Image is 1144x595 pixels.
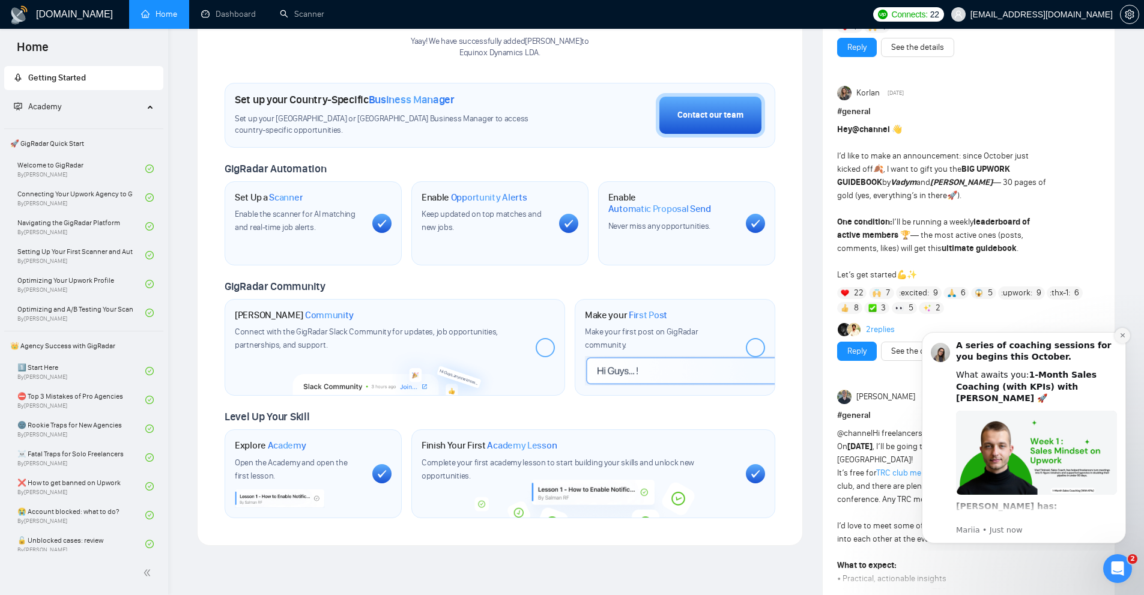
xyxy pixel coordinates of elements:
img: upwork-logo.png [878,10,888,19]
button: Contact our team [656,93,765,137]
span: Complete your first academy lesson to start building your skills and unlock new opportunities. [422,458,694,481]
img: Sergei Badalian [838,323,851,336]
a: See the details [891,345,944,358]
span: check-circle [145,396,154,404]
li: Getting Started [4,66,163,90]
span: fund-projection-screen [14,102,22,110]
a: Welcome to GigRadarBy[PERSON_NAME] [17,156,145,182]
span: 🍂 [873,164,883,174]
span: check-circle [145,251,154,259]
img: Viktor Ostashevskyi [837,390,852,404]
a: See the details [891,41,944,54]
a: 🔓 Unblocked cases: reviewBy[PERSON_NAME] [17,531,145,557]
span: setting [1121,10,1139,19]
span: 9 [933,287,938,299]
h1: # general [837,409,1100,422]
button: setting [1120,5,1139,24]
h1: [PERSON_NAME] [235,309,354,321]
div: Yaay! We have successfully added [PERSON_NAME] to [411,36,589,59]
span: Korlan [856,86,880,100]
a: ❌ How to get banned on UpworkBy[PERSON_NAME] [17,473,145,500]
img: 😱 [975,289,983,297]
span: Academy Lesson [487,439,557,452]
span: Community [305,309,354,321]
span: Opportunity Alerts [451,192,527,204]
h1: Set up your Country-Specific [235,93,455,106]
span: Getting Started [28,73,86,83]
img: ❤️ [841,289,849,297]
img: ✅ [868,304,877,312]
span: check-circle [145,367,154,375]
button: Reply [837,342,877,361]
span: 5 [909,302,913,314]
a: setting [1120,10,1139,19]
a: Reply [847,345,867,358]
strong: [PERSON_NAME] [930,177,993,187]
span: Scanner [269,192,303,204]
span: [PERSON_NAME] [856,390,915,403]
a: 2replies [866,324,895,336]
span: Home [7,38,58,64]
span: Make your first post on GigRadar community. [585,327,698,350]
a: Setting Up Your First Scanner and Auto-BidderBy[PERSON_NAME] [17,242,145,268]
span: 6 [1074,287,1079,299]
span: 2 [1128,554,1137,564]
span: Business Manager [369,93,455,106]
a: searchScanner [280,9,324,19]
span: check-circle [145,309,154,317]
span: 22 [930,8,939,21]
img: 🙌 [873,289,881,297]
span: Never miss any opportunities. [608,221,710,231]
span: Academy [28,101,61,112]
a: homeHome [141,9,177,19]
button: See the details [881,38,954,57]
span: 🏆 [900,230,910,240]
span: :upwork: [1001,286,1032,300]
span: 7 [886,287,890,299]
img: ✨ [923,304,931,312]
h1: # general [837,105,1100,118]
span: Enable the scanner for AI matching and real-time job alerts. [235,209,356,232]
span: 6 [961,287,966,299]
div: I’d like to make an announcement: since October just kicked off , I want to gift you the by and —... [837,123,1048,282]
img: Korlan [837,86,852,100]
span: :excited: [899,286,929,300]
button: Dismiss notification [211,7,226,22]
span: Keep updated on top matches and new jobs. [422,209,542,232]
span: Connect with the GigRadar Slack Community for updates, job opportunities, partnerships, and support. [235,327,498,350]
a: 😭 Account blocked: what to do?By[PERSON_NAME] [17,502,145,528]
img: 👀 [895,304,904,312]
span: 8 [854,302,859,314]
strong: What to expect: [837,560,897,570]
strong: One condition: [837,217,892,227]
span: Set up your [GEOGRAPHIC_DATA] or [GEOGRAPHIC_DATA] Business Manager to access country-specific op... [235,113,553,136]
img: 🙏 [948,289,956,297]
span: 22 [854,287,864,299]
a: TRC club members [876,468,945,478]
img: logo [10,5,29,25]
button: See the details [881,342,954,361]
h1: Explore [235,439,306,452]
button: Reply [837,38,877,57]
span: First Post [629,309,667,321]
strong: Vadym [891,177,916,187]
img: 👍 [841,304,849,312]
iframe: Intercom notifications message [904,321,1144,551]
span: check-circle [145,424,154,433]
span: 5 [988,287,993,299]
span: 🚀 GigRadar Quick Start [5,131,162,156]
img: Zain [847,323,861,336]
span: check-circle [145,540,154,548]
span: 👋 [892,124,902,134]
span: double-left [143,567,155,579]
span: Academy [14,101,61,112]
span: check-circle [145,511,154,519]
span: Automatic Proposal Send [608,203,711,215]
span: Level Up Your Skill [225,410,309,423]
